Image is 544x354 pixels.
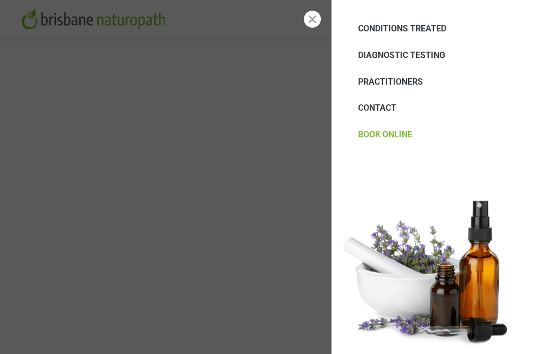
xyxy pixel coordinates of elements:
a: DIAGNOSTIC TESTING [358,43,517,69]
a: CONTACT [358,95,517,122]
span: DIAGNOSTIC TESTING [358,50,445,60]
span: CONTACT [358,103,396,113]
a: CONDITIONS TREATED [358,16,517,43]
span: BOOK ONLINE [358,129,412,139]
span: PRACTITIONERS [358,77,423,87]
a: BOOK ONLINE [358,122,517,149]
span: CONDITIONS TREATED [358,23,446,34]
a: PRACTITIONERS [358,69,517,96]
